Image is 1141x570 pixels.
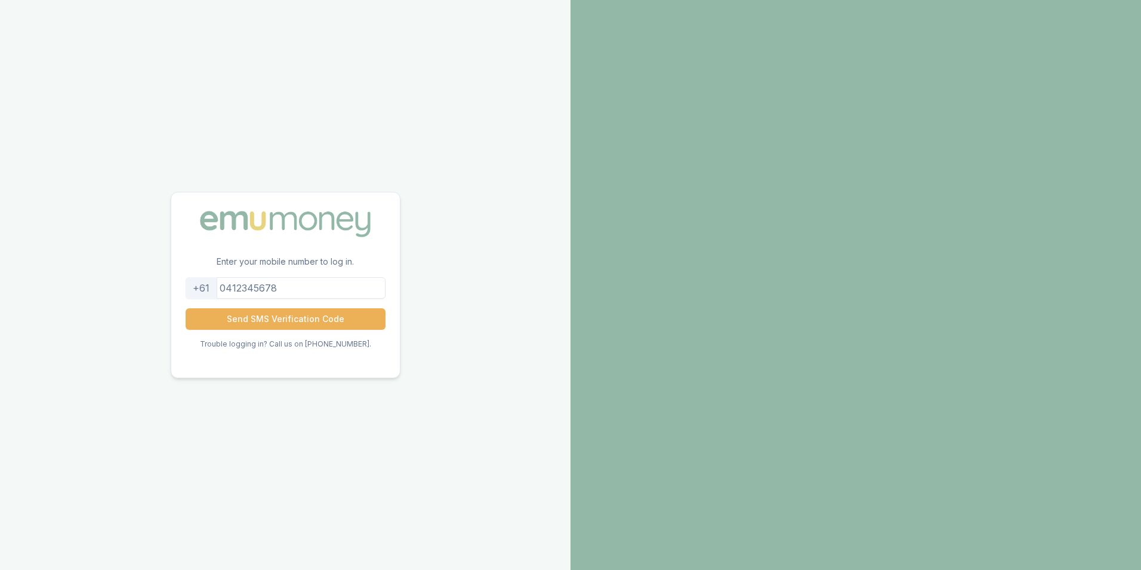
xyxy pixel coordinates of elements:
button: Send SMS Verification Code [186,308,386,330]
p: Trouble logging in? Call us on [PHONE_NUMBER]. [200,339,371,349]
p: Enter your mobile number to log in. [171,256,400,277]
img: Emu Money [196,207,375,241]
input: 0412345678 [186,277,386,299]
div: +61 [186,277,217,299]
